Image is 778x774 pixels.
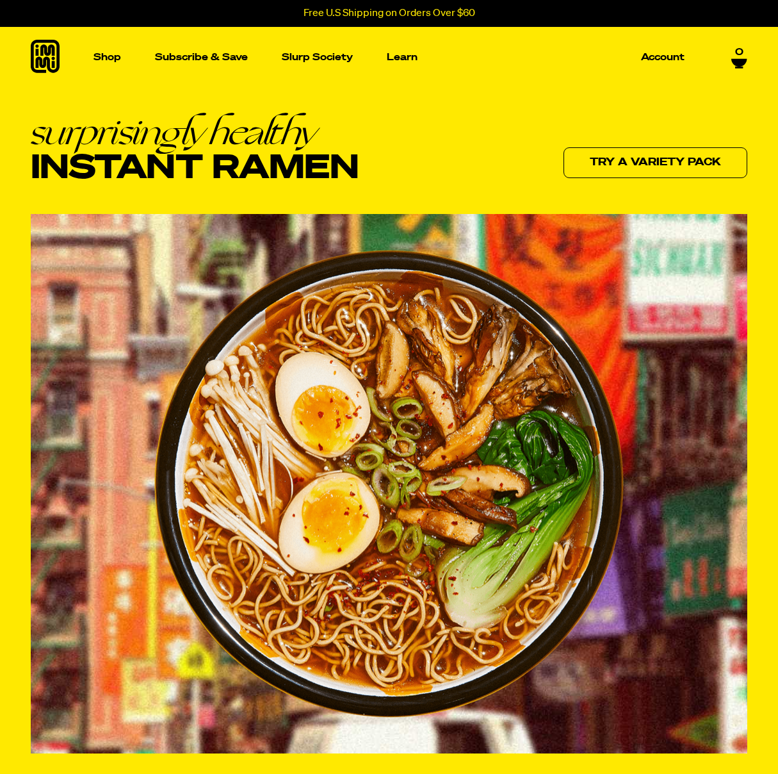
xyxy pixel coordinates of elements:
[304,8,475,19] p: Free U.S Shipping on Orders Over $60
[277,47,358,67] a: Slurp Society
[93,53,121,62] p: Shop
[155,53,248,62] p: Subscribe & Save
[154,250,624,718] img: Ramen bowl
[387,53,417,62] p: Learn
[31,113,359,150] em: surprisingly healthy
[641,53,685,62] p: Account
[382,27,423,88] a: Learn
[88,27,690,88] nav: Main navigation
[282,53,353,62] p: Slurp Society
[735,47,743,58] span: 0
[88,27,126,88] a: Shop
[636,47,690,67] a: Account
[31,113,359,186] h1: Instant Ramen
[150,47,253,67] a: Subscribe & Save
[563,147,747,178] a: Try a variety pack
[731,47,747,69] a: 0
